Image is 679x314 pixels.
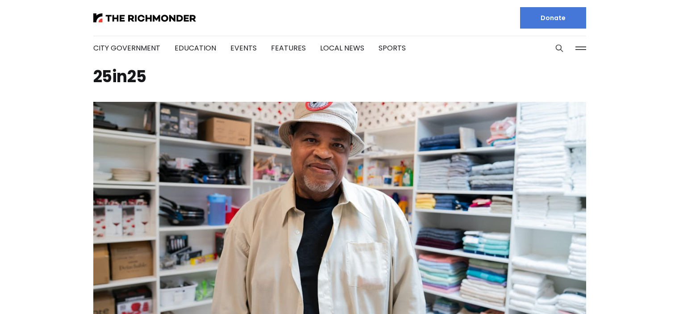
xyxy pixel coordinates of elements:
a: Features [271,43,306,53]
a: City Government [93,43,160,53]
iframe: portal-trigger [456,270,679,314]
a: Education [175,43,216,53]
img: The Richmonder [93,13,196,22]
a: Events [230,43,257,53]
h1: 25in25 [93,70,586,84]
a: Local News [320,43,364,53]
a: Sports [379,43,406,53]
button: Search this site [553,42,566,55]
a: Donate [520,7,586,29]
